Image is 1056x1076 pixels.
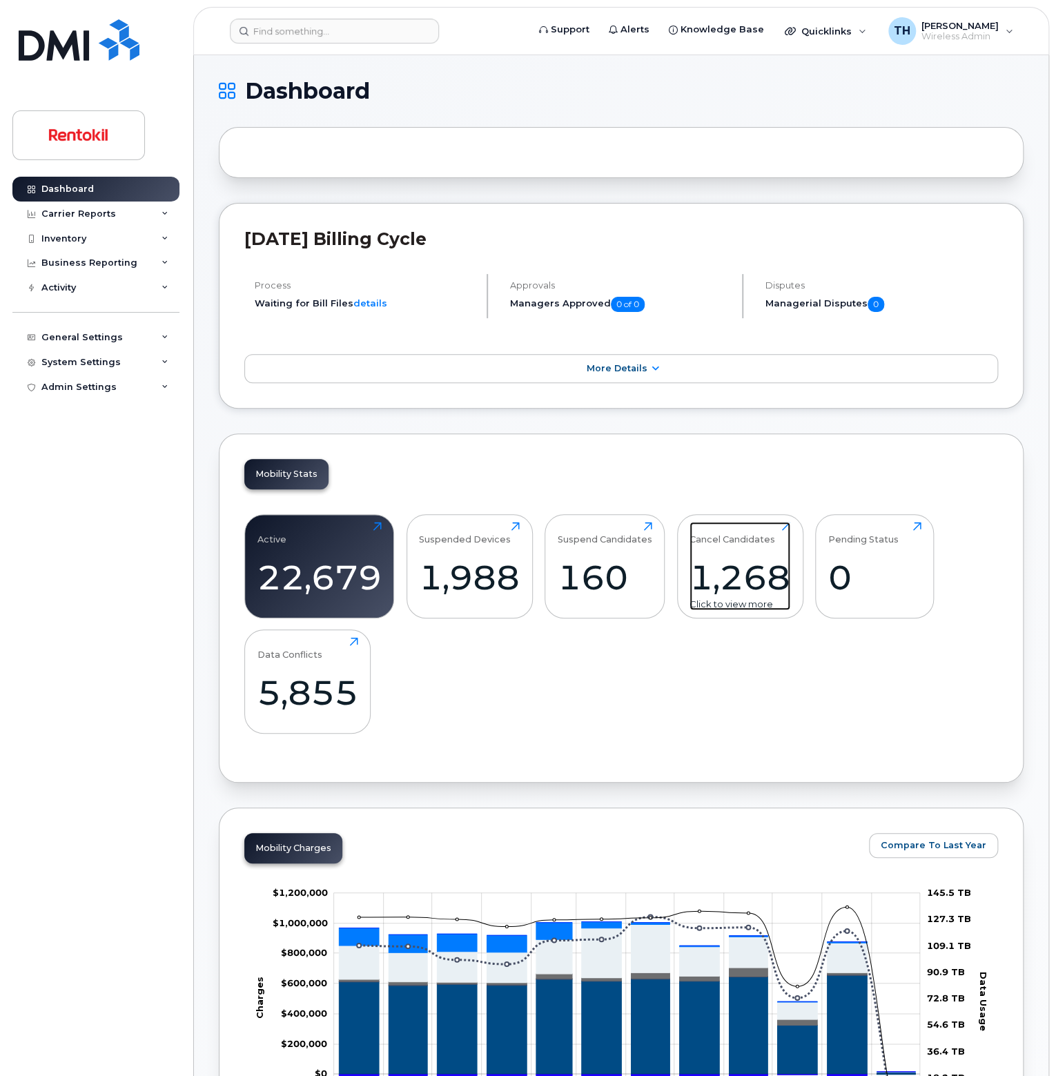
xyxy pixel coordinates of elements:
tspan: $1,000,000 [273,917,328,928]
span: 0 [868,297,884,312]
tspan: 109.1 TB [927,939,971,950]
tspan: 72.8 TB [927,992,965,1004]
tspan: 145.5 TB [927,887,971,898]
tspan: $400,000 [281,1007,327,1018]
g: $0 [273,887,328,898]
span: More Details [586,363,647,373]
tspan: $800,000 [281,947,327,958]
g: $0 [281,947,327,958]
g: $0 [281,1037,327,1048]
tspan: $600,000 [281,977,327,988]
span: Compare To Last Year [881,839,986,852]
div: Suspend Candidates [558,522,652,545]
span: 0 of 0 [611,297,645,312]
g: Rate Plan [339,975,915,1074]
div: 0 [828,557,921,598]
a: Active22,679 [257,522,382,610]
tspan: 36.4 TB [927,1045,965,1056]
g: $0 [273,917,328,928]
div: 5,855 [257,672,358,713]
div: Active [257,522,286,545]
g: Hardware [339,924,915,1072]
div: 1,268 [690,557,790,598]
iframe: Messenger Launcher [996,1016,1046,1066]
tspan: $1,200,000 [273,887,328,898]
a: Data Conflicts5,855 [257,637,358,725]
div: Cancel Candidates [690,522,775,545]
span: Dashboard [245,81,370,101]
a: Cancel Candidates1,268Click to view more [690,522,790,610]
button: Compare To Last Year [869,833,998,858]
tspan: 127.3 TB [927,913,971,924]
a: Suspend Candidates160 [558,522,652,610]
li: Waiting for Bill Files [255,297,475,310]
tspan: 54.6 TB [927,1019,965,1030]
tspan: Charges [253,976,264,1018]
h2: [DATE] Billing Cycle [244,228,998,249]
div: Pending Status [828,522,899,545]
h5: Managers Approved [510,297,730,312]
h4: Disputes [765,280,998,291]
div: Suspended Devices [419,522,511,545]
h5: Managerial Disputes [765,297,998,312]
tspan: 90.9 TB [927,966,965,977]
h4: Process [255,280,475,291]
g: Features [339,921,915,1071]
g: $0 [281,1007,327,1018]
g: $0 [281,977,327,988]
a: details [353,297,387,309]
div: 22,679 [257,557,382,598]
div: 1,988 [419,557,520,598]
a: Pending Status0 [828,522,921,610]
div: 160 [558,557,652,598]
div: Click to view more [690,598,790,611]
tspan: Data Usage [977,971,988,1030]
h4: Approvals [510,280,730,291]
div: Data Conflicts [257,637,322,660]
tspan: $200,000 [281,1037,327,1048]
a: Suspended Devices1,988 [419,522,520,610]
